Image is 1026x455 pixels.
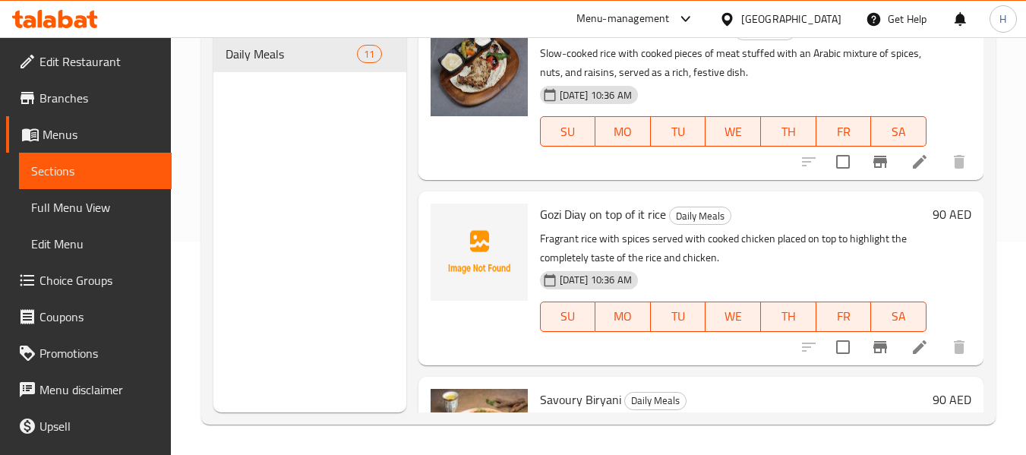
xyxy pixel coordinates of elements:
[226,45,357,63] span: Daily Meals
[712,121,755,143] span: WE
[911,153,929,171] a: Edit menu item
[554,88,638,103] span: [DATE] 10:36 AM
[6,43,172,80] a: Edit Restaurant
[669,207,731,225] div: Daily Meals
[941,329,977,365] button: delete
[547,305,590,327] span: SU
[761,116,816,147] button: TH
[39,52,159,71] span: Edit Restaurant
[6,408,172,444] a: Upsell
[816,116,872,147] button: FR
[827,331,859,363] span: Select to update
[357,45,381,63] div: items
[999,11,1006,27] span: H
[6,262,172,299] a: Choice Groups
[431,204,528,301] img: Gozi Diay on top of it rice
[827,146,859,178] span: Select to update
[213,30,406,78] nav: Menu sections
[540,116,596,147] button: SU
[19,189,172,226] a: Full Menu View
[6,116,172,153] a: Menus
[540,203,666,226] span: Gozi Diay on top of it rice
[706,302,761,332] button: WE
[547,121,590,143] span: SU
[822,121,866,143] span: FR
[822,305,866,327] span: FR
[39,381,159,399] span: Menu disclaimer
[657,121,700,143] span: TU
[6,371,172,408] a: Menu disclaimer
[31,198,159,216] span: Full Menu View
[670,207,731,225] span: Daily Meals
[31,162,159,180] span: Sections
[767,305,810,327] span: TH
[767,121,810,143] span: TH
[39,308,159,326] span: Coupons
[31,235,159,253] span: Edit Menu
[6,335,172,371] a: Promotions
[595,302,651,332] button: MO
[761,302,816,332] button: TH
[6,299,172,335] a: Coupons
[39,89,159,107] span: Branches
[871,302,927,332] button: SA
[19,153,172,189] a: Sections
[601,121,645,143] span: MO
[706,116,761,147] button: WE
[576,10,670,28] div: Menu-management
[911,338,929,356] a: Edit menu item
[554,273,638,287] span: [DATE] 10:36 AM
[39,417,159,435] span: Upsell
[540,229,927,267] p: Fragrant rice with spices served with cooked chicken placed on top to highlight the completely ta...
[941,144,977,180] button: delete
[871,116,927,147] button: SA
[540,388,621,411] span: Savoury Biryani
[6,80,172,116] a: Branches
[431,19,528,116] img: Gozi Rice and Meat with Arabic Filling
[651,302,706,332] button: TU
[43,125,159,144] span: Menus
[540,44,927,82] p: Slow-cooked rice with cooked pieces of meat stuffed with an Arabic mixture of spices, nuts, and r...
[540,302,596,332] button: SU
[213,36,406,72] div: Daily Meals11
[877,305,920,327] span: SA
[625,392,686,409] span: Daily Meals
[862,144,898,180] button: Branch-specific-item
[816,302,872,332] button: FR
[601,305,645,327] span: MO
[651,116,706,147] button: TU
[39,271,159,289] span: Choice Groups
[595,116,651,147] button: MO
[39,344,159,362] span: Promotions
[933,204,971,225] h6: 90 AED
[933,19,971,40] h6: 99 AED
[657,305,700,327] span: TU
[741,11,841,27] div: [GEOGRAPHIC_DATA]
[877,121,920,143] span: SA
[19,226,172,262] a: Edit Menu
[862,329,898,365] button: Branch-specific-item
[358,47,380,62] span: 11
[712,305,755,327] span: WE
[933,389,971,410] h6: 90 AED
